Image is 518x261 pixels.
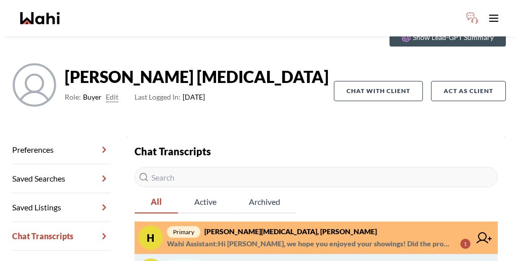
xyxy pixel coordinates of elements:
[413,32,494,42] p: Show Lead-GPT Summary
[460,239,470,249] div: 1
[83,91,102,103] span: Buyer
[431,81,506,101] button: Act as Client
[135,191,178,212] span: All
[135,93,181,101] span: Last Logged In:
[484,8,504,28] button: Toggle open navigation menu
[135,222,498,254] a: Hprimary[PERSON_NAME][MEDICAL_DATA], [PERSON_NAME]Wahi Assistant:Hi [PERSON_NAME], we hope you en...
[139,226,163,250] div: H
[167,238,452,250] span: Wahi Assistant : Hi [PERSON_NAME], we hope you enjoyed your showings! Did the properties meet you...
[390,28,506,47] button: Show Lead-GPT Summary
[204,227,377,236] strong: [PERSON_NAME][MEDICAL_DATA], [PERSON_NAME]
[135,145,211,157] strong: Chat Transcripts
[135,191,178,213] button: All
[135,167,498,187] input: Search
[167,226,200,238] span: primary
[20,12,60,24] a: Wahi homepage
[233,191,296,212] span: Archived
[334,81,423,101] button: Chat with client
[12,164,110,193] a: Saved Searches
[106,91,118,103] button: Edit
[65,67,329,87] strong: [PERSON_NAME] [MEDICAL_DATA]
[178,191,233,213] button: Active
[12,136,110,164] a: Preferences
[233,191,296,213] button: Archived
[135,91,205,103] span: [DATE]
[12,222,110,251] a: Chat Transcripts
[178,191,233,212] span: Active
[65,91,81,103] span: Role:
[12,193,110,222] a: Saved Listings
